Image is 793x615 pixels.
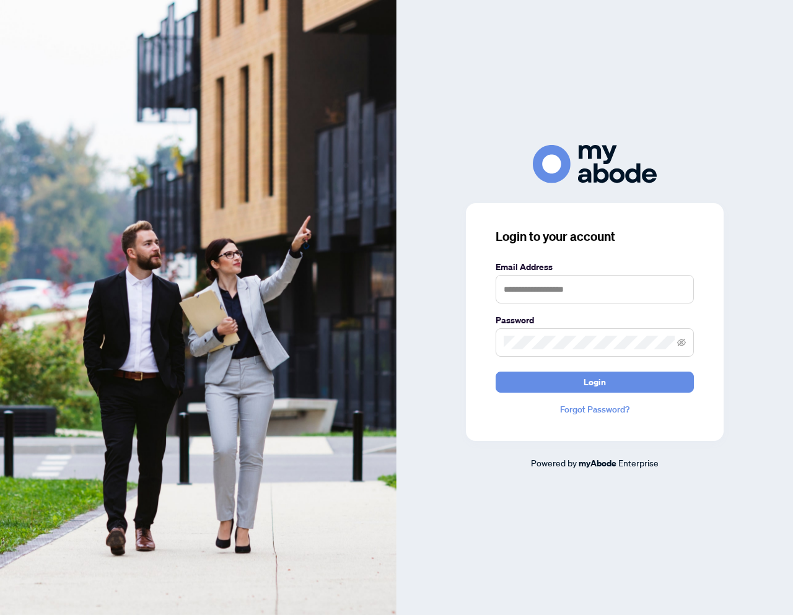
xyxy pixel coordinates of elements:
label: Password [496,313,694,327]
img: ma-logo [533,145,657,183]
span: eye-invisible [677,338,686,347]
h3: Login to your account [496,228,694,245]
button: Login [496,372,694,393]
span: Enterprise [618,457,659,468]
span: Login [584,372,606,392]
a: Forgot Password? [496,403,694,416]
a: myAbode [579,456,616,470]
span: Powered by [531,457,577,468]
label: Email Address [496,260,694,274]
